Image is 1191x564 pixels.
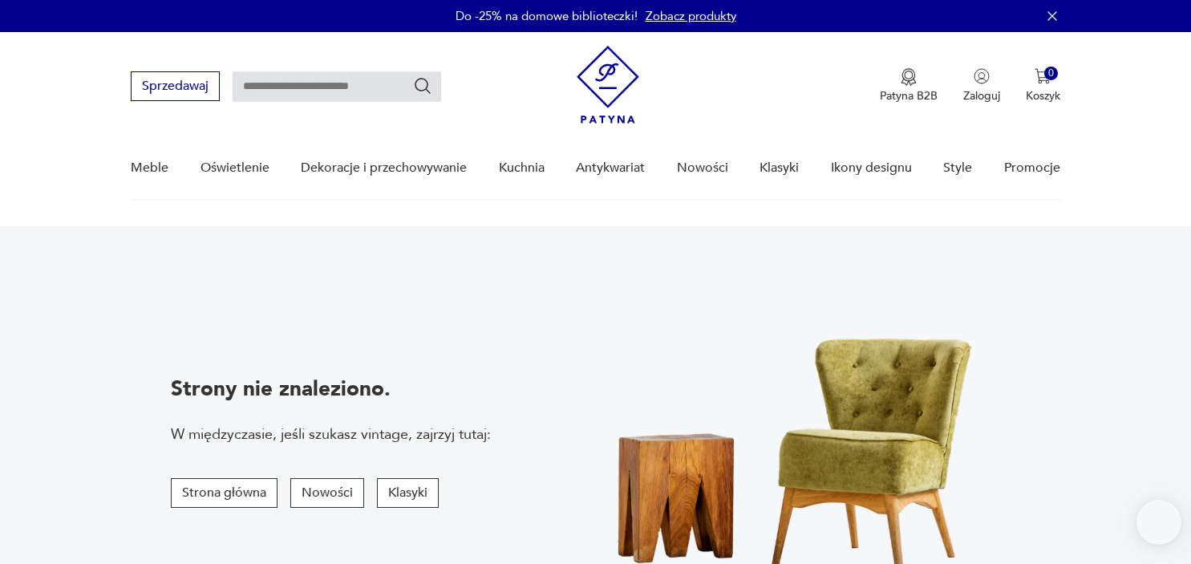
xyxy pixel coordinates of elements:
[201,137,269,199] a: Oświetlenie
[901,68,917,86] img: Ikona medalu
[974,68,990,84] img: Ikonka użytkownika
[1026,88,1060,103] p: Koszyk
[171,375,491,404] p: Strony nie znaleziono.
[290,478,364,508] button: Nowości
[171,424,491,444] p: W międzyczasie, jeśli szukasz vintage, zajrzyj tutaj:
[413,76,432,95] button: Szukaj
[1035,68,1051,84] img: Ikona koszyka
[131,71,220,101] button: Sprzedawaj
[1044,67,1058,80] div: 0
[943,137,972,199] a: Style
[577,46,639,124] img: Patyna - sklep z meblami i dekoracjami vintage
[963,88,1000,103] p: Zaloguj
[576,137,645,199] a: Antykwariat
[760,137,799,199] a: Klasyki
[1004,137,1060,199] a: Promocje
[1026,68,1060,103] button: 0Koszyk
[880,88,938,103] p: Patyna B2B
[1136,500,1181,545] iframe: Smartsupp widget button
[499,137,545,199] a: Kuchnia
[677,137,728,199] a: Nowości
[880,68,938,103] a: Ikona medaluPatyna B2B
[963,68,1000,103] button: Zaloguj
[456,8,638,24] p: Do -25% na domowe biblioteczki!
[301,137,467,199] a: Dekoracje i przechowywanie
[831,137,912,199] a: Ikony designu
[646,8,736,24] a: Zobacz produkty
[171,478,277,508] button: Strona główna
[377,478,439,508] button: Klasyki
[880,68,938,103] button: Patyna B2B
[131,137,168,199] a: Meble
[131,82,220,93] a: Sprzedawaj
